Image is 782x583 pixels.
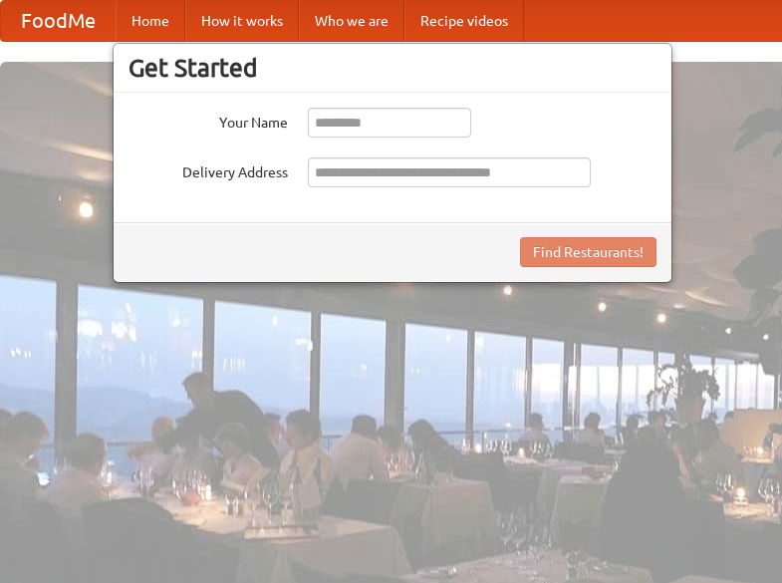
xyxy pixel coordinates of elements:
[299,1,404,41] a: Who we are
[520,237,656,267] button: Find Restaurants!
[404,1,524,41] a: Recipe videos
[1,1,116,41] a: FoodMe
[129,157,288,182] label: Delivery Address
[129,53,656,83] h3: Get Started
[185,1,299,41] a: How it works
[129,108,288,133] label: Your Name
[116,1,185,41] a: Home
